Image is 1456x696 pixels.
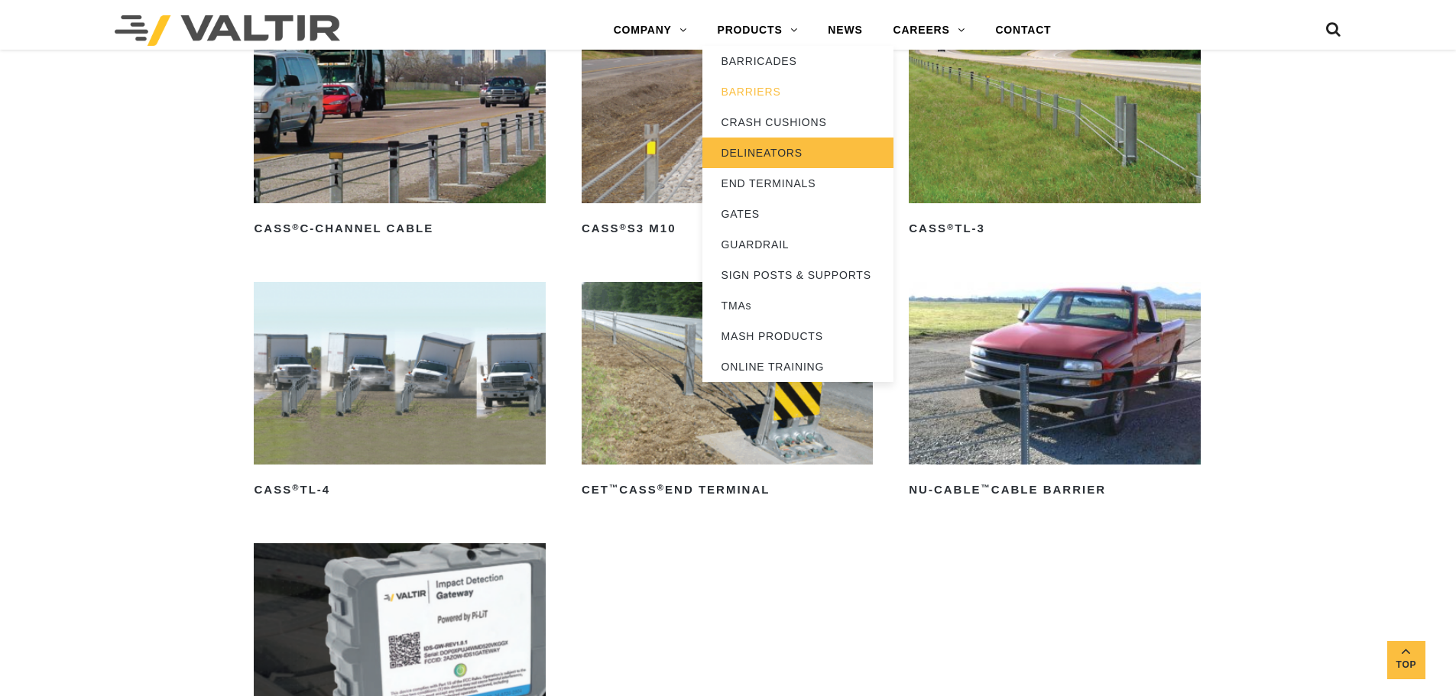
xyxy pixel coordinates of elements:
h2: CASS C-Channel Cable [254,217,545,241]
a: Top [1387,641,1425,679]
sup: ™ [981,483,991,492]
a: CASS®C-Channel Cable [254,21,545,241]
sup: ® [292,483,300,492]
a: SIGN POSTS & SUPPORTS [702,260,893,290]
a: COMPANY [598,15,702,46]
a: CAREERS [878,15,981,46]
h2: CET CASS End Terminal [582,478,873,503]
a: DELINEATORS [702,138,893,168]
a: CET™CASS®End Terminal [582,282,873,502]
a: CASS®TL-4 [254,282,545,502]
sup: ® [657,483,665,492]
h2: CASS TL-4 [254,478,545,503]
sup: ™ [609,483,619,492]
a: MASH PRODUCTS [702,321,893,351]
sup: ® [292,222,300,231]
a: BARRIERS [702,76,893,107]
img: Valtir [115,15,340,46]
a: PRODUCTS [702,15,813,46]
h2: CASS TL-3 [909,217,1200,241]
a: BARRICADES [702,46,893,76]
a: GUARDRAIL [702,229,893,260]
h2: CASS S3 M10 [582,217,873,241]
a: CRASH CUSHIONS [702,107,893,138]
a: CASS®S3 M10 [582,21,873,241]
h2: NU-CABLE Cable Barrier [909,478,1200,503]
a: NEWS [812,15,877,46]
a: TMAs [702,290,893,321]
a: GATES [702,199,893,229]
a: CASS®TL-3 [909,21,1200,241]
span: Top [1387,656,1425,674]
sup: ® [947,222,955,231]
a: END TERMINALS [702,168,893,199]
sup: ® [620,222,627,231]
a: ONLINE TRAINING [702,351,893,382]
a: NU-CABLE™Cable Barrier [909,282,1200,502]
a: CONTACT [980,15,1066,46]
